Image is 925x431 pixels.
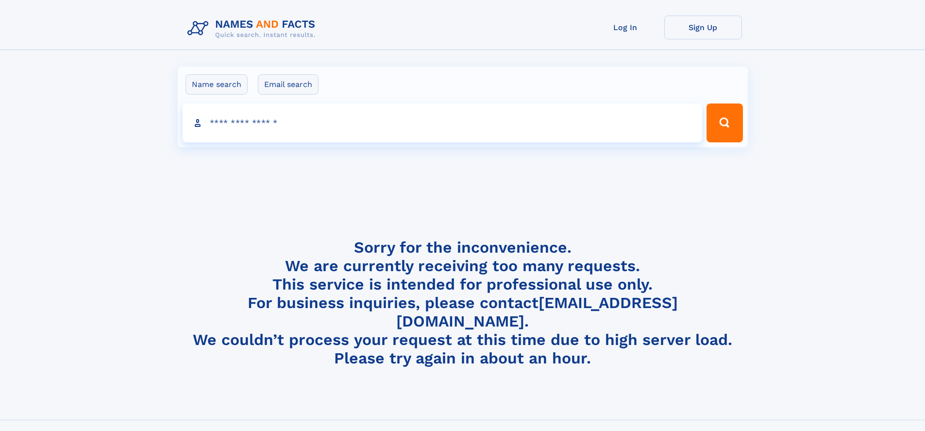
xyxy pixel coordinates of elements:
[396,293,678,330] a: [EMAIL_ADDRESS][DOMAIN_NAME]
[664,16,742,39] a: Sign Up
[258,74,319,95] label: Email search
[587,16,664,39] a: Log In
[183,103,703,142] input: search input
[706,103,742,142] button: Search Button
[184,238,742,368] h4: Sorry for the inconvenience. We are currently receiving too many requests. This service is intend...
[185,74,248,95] label: Name search
[184,16,323,42] img: Logo Names and Facts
